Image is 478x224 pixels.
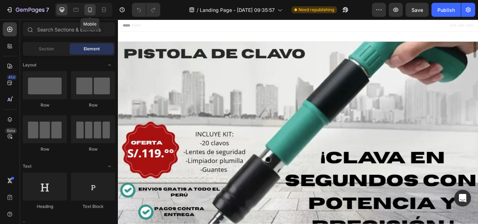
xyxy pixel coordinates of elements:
[431,3,461,17] button: Publish
[298,7,334,13] span: Need republishing
[23,22,115,36] input: Search Sections & Elements
[23,62,36,68] span: Layout
[23,102,67,108] div: Row
[84,46,100,52] span: Element
[197,6,198,14] span: /
[23,203,67,210] div: Heading
[23,163,31,169] span: Text
[454,190,471,207] div: Open Intercom Messenger
[104,161,115,172] span: Toggle open
[104,59,115,71] span: Toggle open
[71,102,115,108] div: Row
[5,128,17,133] div: Beta
[118,20,478,224] iframe: Design area
[3,3,52,17] button: 7
[46,6,49,14] p: 7
[39,46,54,52] span: Section
[406,3,429,17] button: Save
[71,203,115,210] div: Text Block
[71,146,115,152] div: Row
[132,3,160,17] div: Undo/Redo
[23,146,67,152] div: Row
[437,6,455,14] div: Publish
[200,6,275,14] span: Landing Page - [DATE] 09:35:57
[412,7,423,13] span: Save
[7,74,17,80] div: 450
